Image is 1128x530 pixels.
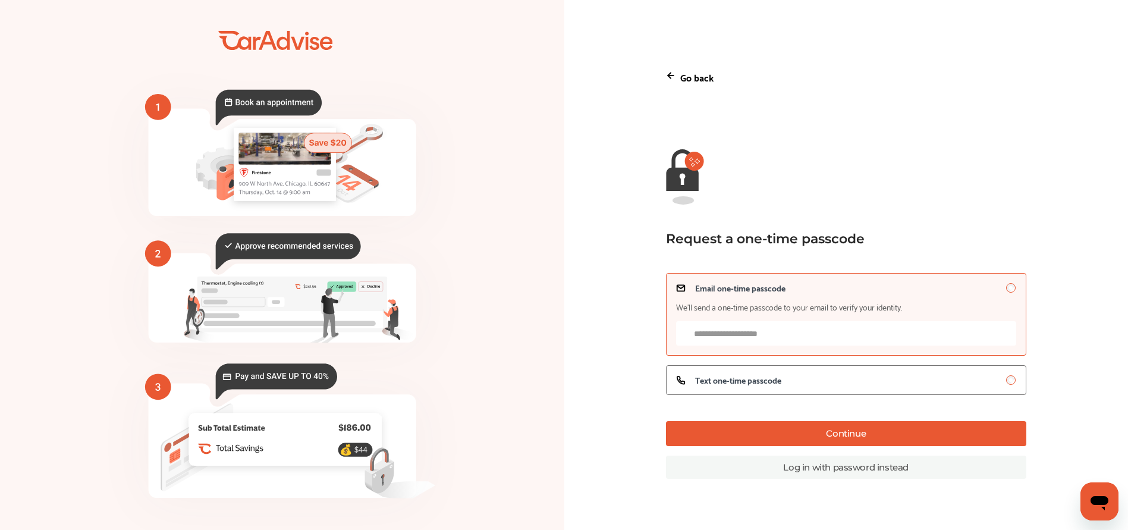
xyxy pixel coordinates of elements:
[695,375,781,385] span: Text one-time passcode
[666,149,704,205] img: magic-link-lock-error.9d88b03f.svg
[676,375,686,385] img: icon_phone.e7b63c2d.svg
[1006,375,1016,385] input: Text one-time passcode
[680,69,714,85] p: Go back
[676,321,1016,346] input: Email one-time passcodeWe’ll send a one-time passcode to your email to verify your identity.
[695,283,785,293] span: Email one-time passcode
[1006,283,1016,293] input: Email one-time passcodeWe’ll send a one-time passcode to your email to verify your identity.
[666,421,1026,446] button: Continue
[666,456,1026,479] a: Log in with password instead
[1080,482,1118,520] iframe: Button to launch messaging window
[340,444,353,456] text: 💰
[676,283,686,293] img: icon_email.a11c3263.svg
[676,302,902,312] span: We’ll send a one-time passcode to your email to verify your identity.
[666,231,1008,247] div: Request a one-time passcode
